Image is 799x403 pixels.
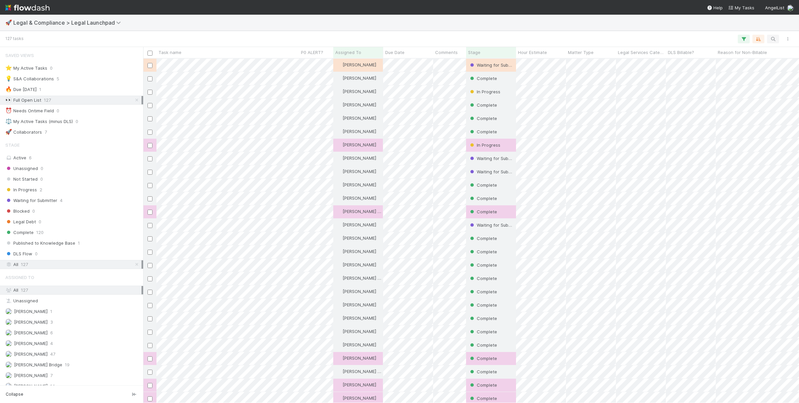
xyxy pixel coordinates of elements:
[158,49,181,56] span: Task name
[147,263,152,268] input: Toggle Row Selected
[39,218,41,226] span: 0
[336,329,342,334] img: avatar_0b1dbcb8-f701-47e0-85bc-d79ccc0efe6c.png
[5,86,12,92] span: 🔥
[469,102,497,108] span: Complete
[336,368,383,375] div: [PERSON_NAME] Bridge
[336,195,376,201] div: [PERSON_NAME]
[147,356,152,361] input: Toggle Row Selected
[336,395,376,401] div: [PERSON_NAME]
[343,342,376,347] span: [PERSON_NAME]
[336,115,342,121] img: avatar_ba76ddef-3fd0-4be4-9bc3-126ad567fcd5.png
[343,222,376,227] span: [PERSON_NAME]
[469,396,497,401] span: Complete
[57,75,59,83] span: 5
[336,261,376,268] div: [PERSON_NAME]
[336,382,342,387] img: avatar_0b1dbcb8-f701-47e0-85bc-d79ccc0efe6c.png
[336,155,342,161] img: avatar_b5be9b1b-4537-4870-b8e7-50cc2287641b.png
[336,222,342,227] img: avatar_b5be9b1b-4537-4870-b8e7-50cc2287641b.png
[336,288,376,295] div: [PERSON_NAME]
[668,49,694,56] span: DLS Billable?
[336,62,342,67] img: avatar_b5be9b1b-4537-4870-b8e7-50cc2287641b.png
[147,330,152,335] input: Toggle Row Selected
[147,156,152,161] input: Toggle Row Selected
[5,96,41,104] div: Full Open List
[147,236,152,241] input: Toggle Row Selected
[469,195,497,202] div: Complete
[469,168,513,175] div: Waiting for Submitter
[39,85,41,94] span: 1
[5,97,12,103] span: 👀
[5,260,141,269] div: All
[336,369,342,374] img: avatar_4038989c-07b2-403a-8eae-aaaab2974011.png
[343,115,376,121] span: [PERSON_NAME]
[469,116,497,121] span: Complete
[336,101,376,108] div: [PERSON_NAME]
[5,129,12,135] span: 🚀
[469,356,497,361] span: Complete
[5,64,47,72] div: My Active Tasks
[718,49,767,56] span: Reason for Non-Billable
[343,102,376,107] span: [PERSON_NAME]
[469,89,500,94] span: In Progress
[343,195,376,201] span: [PERSON_NAME]
[50,318,53,326] span: 3
[469,248,497,255] div: Complete
[469,382,497,388] div: Complete
[5,36,24,42] small: 127 tasks
[147,276,152,281] input: Toggle Row Selected
[343,62,376,67] span: [PERSON_NAME]
[57,107,59,115] span: 0
[469,328,497,335] div: Complete
[469,88,500,95] div: In Progress
[147,290,152,295] input: Toggle Row Selected
[343,142,376,147] span: [PERSON_NAME]
[618,49,664,56] span: Legal Services Category
[568,49,594,56] span: Matter Type
[469,236,497,241] span: Complete
[5,49,34,62] span: Saved Views
[60,196,63,205] span: 4
[336,275,383,281] div: [PERSON_NAME] Bridge
[5,108,12,113] span: ⏰
[336,168,376,175] div: [PERSON_NAME]
[6,391,23,397] span: Collapse
[469,182,497,188] span: Complete
[469,222,521,228] span: Waiting for Submitter
[469,169,521,174] span: Waiting for Submitter
[5,118,12,124] span: ⚖️
[336,342,342,347] img: avatar_0b1dbcb8-f701-47e0-85bc-d79ccc0efe6c.png
[50,329,53,337] span: 6
[336,301,376,308] div: [PERSON_NAME]
[50,307,52,316] span: 1
[147,383,152,388] input: Toggle Row Selected
[728,4,754,11] a: My Tasks
[76,117,78,126] span: 0
[29,155,32,160] span: 6
[343,169,376,174] span: [PERSON_NAME]
[40,175,43,183] span: 0
[343,209,391,214] span: [PERSON_NAME] Bridge
[469,208,497,215] div: Complete
[5,107,54,115] div: Needs Ontime Field
[147,210,152,215] input: Toggle Row Selected
[14,362,62,367] span: [PERSON_NAME] Bridge
[5,20,12,25] span: 🚀
[336,249,342,254] img: avatar_ba76ddef-3fd0-4be4-9bc3-126ad567fcd5.png
[336,315,342,321] img: avatar_ba76ddef-3fd0-4be4-9bc3-126ad567fcd5.png
[707,4,723,11] div: Help
[343,89,376,94] span: [PERSON_NAME]
[147,223,152,228] input: Toggle Row Selected
[336,195,342,201] img: avatar_ba76ddef-3fd0-4be4-9bc3-126ad567fcd5.png
[5,117,73,126] div: My Active Tasks (minus DLS)
[336,89,342,94] img: avatar_b5be9b1b-4537-4870-b8e7-50cc2287641b.png
[65,361,70,369] span: 19
[147,343,152,348] input: Toggle Row Selected
[336,262,342,267] img: avatar_ba76ddef-3fd0-4be4-9bc3-126ad567fcd5.png
[343,289,376,294] span: [PERSON_NAME]
[50,339,53,348] span: 4
[336,221,376,228] div: [PERSON_NAME]
[5,218,36,226] span: Legal Debt
[14,351,48,357] span: [PERSON_NAME]
[78,239,80,247] span: 1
